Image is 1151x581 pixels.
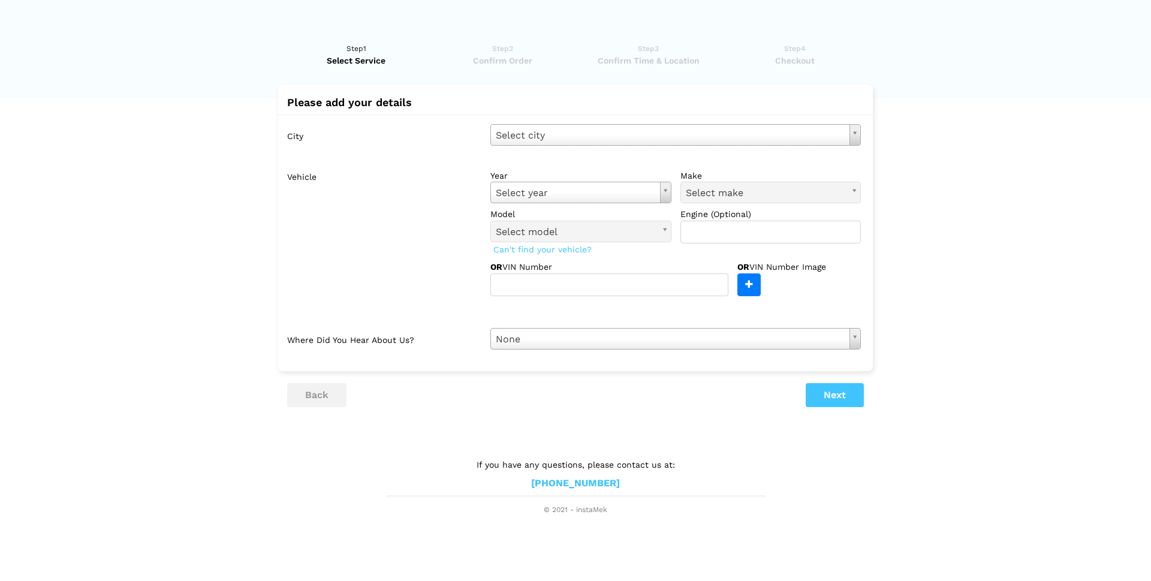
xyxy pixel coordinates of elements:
[287,55,426,67] span: Select Service
[287,165,481,296] label: Vehicle
[387,505,764,515] span: © 2021 - instaMek
[531,477,620,490] a: [PHONE_NUMBER]
[680,208,861,220] label: Engine (Optional)
[287,124,481,146] label: City
[680,182,861,203] a: Select make
[490,182,671,203] a: Select year
[490,262,502,272] strong: OR
[490,328,861,350] a: None
[387,458,764,471] p: If you have any questions, please contact us at:
[686,185,845,201] span: Select make
[490,124,861,146] a: Select city
[737,261,852,273] label: VIN Number Image
[680,170,861,182] label: make
[725,43,864,67] a: Step4
[287,328,481,350] label: Where did you hear about us?
[287,43,426,67] a: Step1
[725,55,864,67] span: Checkout
[806,383,864,407] button: Next
[490,242,595,257] span: Can't find your vehicle?
[490,170,671,182] label: year
[433,55,572,67] span: Confirm Order
[490,261,589,273] label: VIN Number
[496,128,845,143] span: Select city
[287,97,864,109] h2: Please add your details
[433,43,572,67] a: Step2
[496,224,655,240] span: Select model
[496,332,845,347] span: None
[490,208,671,220] label: model
[737,262,749,272] strong: OR
[490,221,671,242] a: Select model
[496,185,655,201] span: Select year
[287,383,346,407] button: back
[579,55,718,67] span: Confirm Time & Location
[579,43,718,67] a: Step3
